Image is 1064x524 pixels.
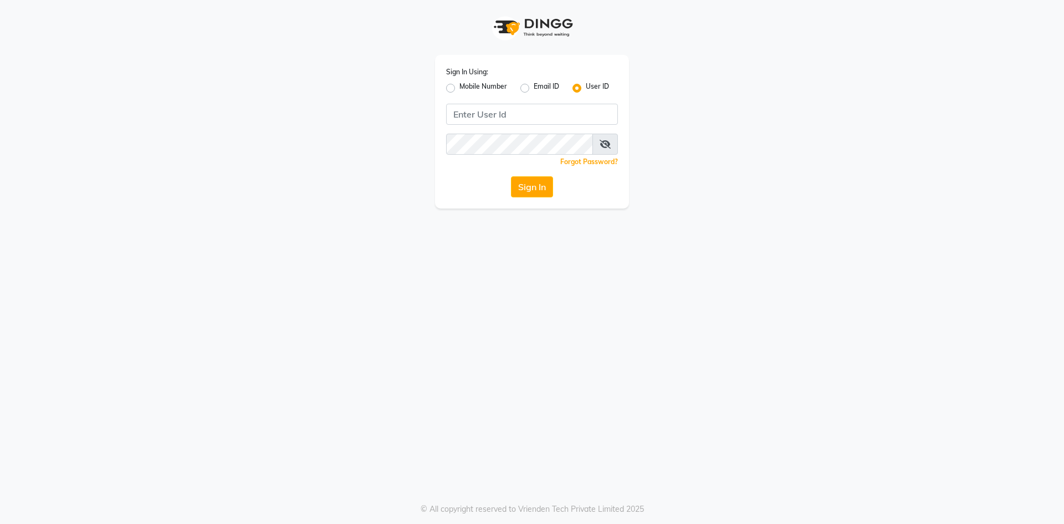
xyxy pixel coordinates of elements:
label: Mobile Number [459,82,507,95]
input: Username [446,104,618,125]
label: Sign In Using: [446,67,488,77]
a: Forgot Password? [560,157,618,166]
button: Sign In [511,176,553,197]
label: User ID [586,82,609,95]
label: Email ID [534,82,559,95]
input: Username [446,134,593,155]
img: logo1.svg [488,11,576,44]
